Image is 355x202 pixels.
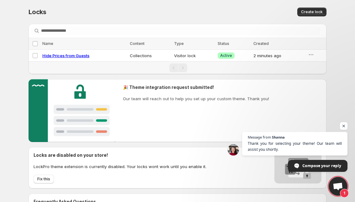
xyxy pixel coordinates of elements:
[174,41,184,46] span: Type
[272,135,285,139] span: Shanna
[29,8,46,16] span: Locks
[37,177,50,182] span: Fix this
[302,160,341,171] span: Compose your reply
[297,8,326,16] button: Create lock
[248,135,271,139] span: Message from
[252,50,306,62] td: 2 minutes ago
[34,175,54,183] button: Fix this
[123,96,269,102] p: Our team will reach out to help you set up your custom theme. Thank you!
[253,41,269,46] span: Created
[248,140,342,152] span: Thank you for selecting your theme! Our team will assist you shortly.
[172,50,216,62] td: Visitor lock
[34,152,206,158] h2: Locks are disabled on your store!
[128,50,172,62] td: Collections
[123,84,269,90] h2: 🎉 Theme integration request submitted!
[301,9,323,14] span: Create lock
[130,41,145,46] span: Content
[29,61,326,74] nav: Pagination
[220,53,232,58] span: Active
[42,53,89,58] a: Hide Prices from Guests
[34,163,206,170] p: LockPro theme extension is currently disabled. Your locks wont work until you enable it.
[218,41,229,46] span: Status
[42,41,53,46] span: Name
[329,177,347,196] div: Open chat
[340,189,349,198] span: 1
[29,79,115,142] img: Customer support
